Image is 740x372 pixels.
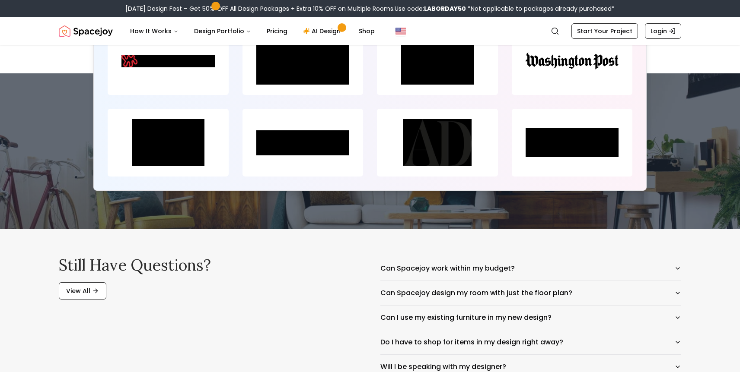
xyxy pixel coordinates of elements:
[242,109,364,177] img: spacejoy happy customer
[571,23,638,39] a: Start Your Project
[59,282,106,299] a: View All
[59,17,681,45] nav: Global
[123,22,382,40] nav: Main
[380,306,681,330] button: Can I use my existing furniture in my new design?
[377,27,498,95] img: spacejoy happy customer
[395,4,466,13] span: Use code:
[59,256,360,274] h2: Still have questions?
[123,22,185,40] button: How It Works
[645,23,681,39] a: Login
[125,4,615,13] div: [DATE] Design Fest – Get 50% OFF All Design Packages + Extra 10% OFF on Multiple Rooms.
[187,22,258,40] button: Design Portfolio
[260,22,294,40] a: Pricing
[512,27,633,95] img: spacejoy happy customer
[396,26,406,36] img: United States
[466,4,615,13] span: *Not applicable to packages already purchased*
[380,281,681,305] button: Can Spacejoy design my room with just the floor plan?
[59,22,113,40] a: Spacejoy
[352,22,382,40] a: Shop
[424,4,466,13] b: LABORDAY50
[242,27,364,95] img: spacejoy happy customer
[377,109,498,177] img: spacejoy happy customer
[380,330,681,354] button: Do I have to shop for items in my design right away?
[108,27,229,95] img: spacejoy happy customer
[380,256,681,281] button: Can Spacejoy work within my budget?
[296,22,350,40] a: AI Design
[108,109,229,177] img: spacejoy happy customer
[59,22,113,40] img: Spacejoy Logo
[512,109,633,177] img: spacejoy happy customer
